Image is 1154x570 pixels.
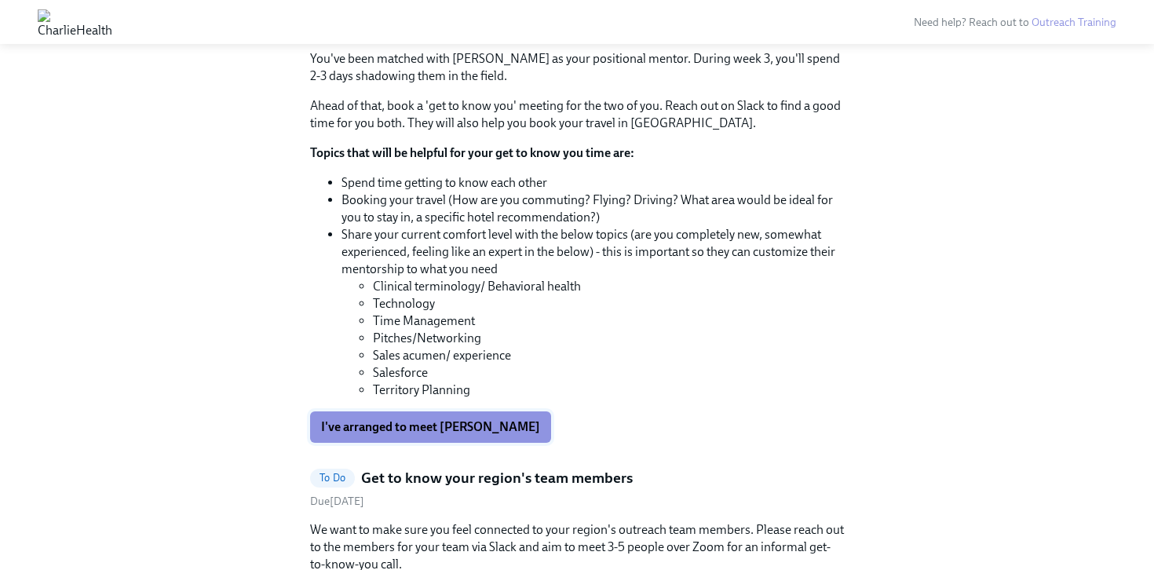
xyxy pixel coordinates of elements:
[310,468,844,510] a: To DoGet to know your region's team membersDue[DATE]
[310,50,844,85] p: You've been matched with [PERSON_NAME] as your positional mentor. During week 3, you'll spend 2-3...
[1032,16,1116,29] a: Outreach Training
[321,419,540,435] span: I've arranged to meet [PERSON_NAME]
[341,192,844,226] li: Booking your travel (How are you commuting? Flying? Driving? What area would be ideal for you to ...
[341,226,844,399] li: Share your current comfort level with the below topics (are you completely new, somewhat experien...
[361,468,633,488] h5: Get to know your region's team members
[373,382,844,399] li: Territory Planning
[38,9,112,35] img: CharlieHealth
[310,145,634,160] strong: Topics that will be helpful for your get to know you time are:
[373,295,844,312] li: Technology
[373,278,844,295] li: Clinical terminology/ Behavioral health
[341,174,844,192] li: Spend time getting to know each other
[373,312,844,330] li: Time Management
[310,97,844,132] p: Ahead of that, book a 'get to know you' meeting for the two of you. Reach out on Slack to find a ...
[373,364,844,382] li: Salesforce
[373,347,844,364] li: Sales acumen/ experience
[914,16,1116,29] span: Need help? Reach out to
[310,411,551,443] button: I've arranged to meet [PERSON_NAME]
[373,330,844,347] li: Pitches/Networking
[310,472,355,484] span: To Do
[310,495,364,508] span: Wednesday, October 8th 2025, 10:00 am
